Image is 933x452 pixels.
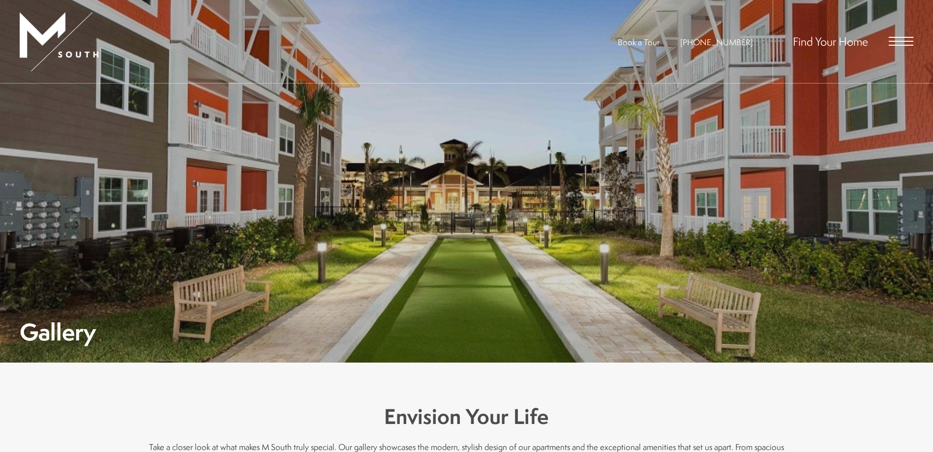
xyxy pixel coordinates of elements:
img: MSouth [20,12,98,71]
a: Call Us at 813-570-8014 [680,36,753,48]
h1: Gallery [20,321,96,343]
a: Book a Tour [618,36,660,48]
span: [PHONE_NUMBER] [680,36,753,48]
button: Open Menu [889,37,913,46]
h3: Envision Your Life [147,402,786,431]
a: Find Your Home [793,33,868,49]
